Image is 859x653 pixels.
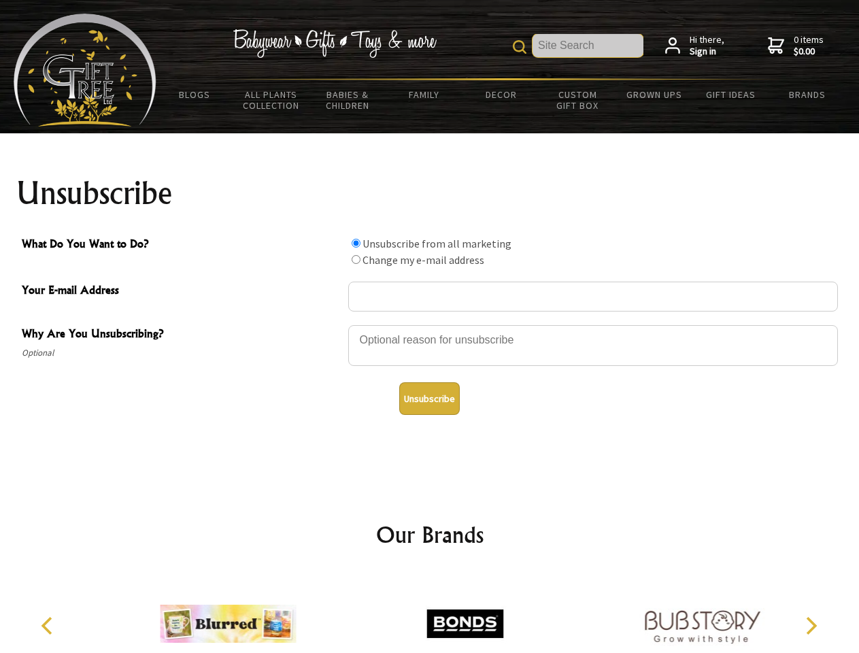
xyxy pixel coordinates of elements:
a: Babies & Children [309,80,386,120]
a: Decor [462,80,539,109]
button: Previous [34,611,64,641]
img: Babyware - Gifts - Toys and more... [14,14,156,127]
h2: Our Brands [27,518,832,551]
img: product search [513,40,526,54]
button: Unsubscribe [399,382,460,415]
a: BLOGS [156,80,233,109]
span: 0 items [794,33,824,58]
input: What Do You Want to Do? [352,239,360,248]
a: Gift Ideas [692,80,769,109]
span: What Do You Want to Do? [22,235,341,255]
a: Hi there,Sign in [665,34,724,58]
input: Your E-mail Address [348,282,838,312]
a: Grown Ups [616,80,692,109]
textarea: Why Are You Unsubscribing? [348,325,838,366]
a: All Plants Collection [233,80,310,120]
span: Your E-mail Address [22,282,341,301]
input: What Do You Want to Do? [352,255,360,264]
span: Hi there, [690,34,724,58]
button: Next [796,611,826,641]
h1: Unsubscribe [16,177,843,210]
span: Why Are You Unsubscribing? [22,325,341,345]
a: Family [386,80,463,109]
img: Babywear - Gifts - Toys & more [233,29,437,58]
a: Brands [769,80,846,109]
label: Unsubscribe from all marketing [363,237,511,250]
strong: $0.00 [794,46,824,58]
label: Change my e-mail address [363,253,484,267]
strong: Sign in [690,46,724,58]
a: Custom Gift Box [539,80,616,120]
span: Optional [22,345,341,361]
a: 0 items$0.00 [768,34,824,58]
input: Site Search [533,34,643,57]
